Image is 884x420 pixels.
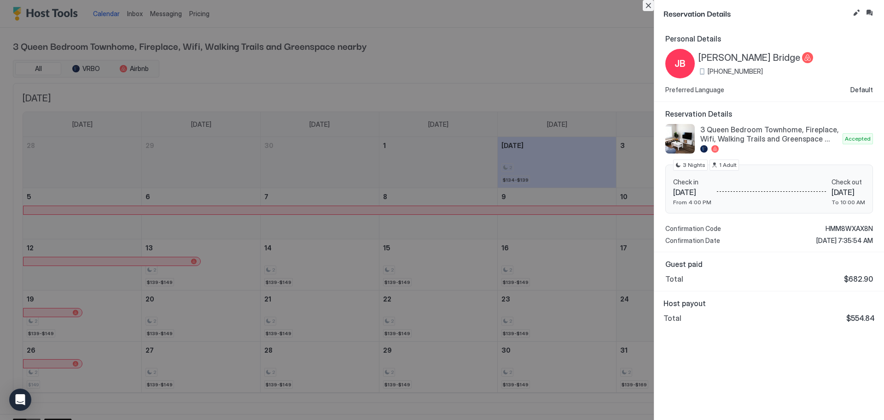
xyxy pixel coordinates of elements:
[9,389,31,411] div: Open Intercom Messenger
[665,225,721,233] span: Confirmation Code
[665,260,873,269] span: Guest paid
[665,109,873,118] span: Reservation Details
[708,67,763,76] span: [PHONE_NUMBER]
[719,161,737,169] span: 1 Adult
[698,52,800,64] span: [PERSON_NAME] Bridge
[673,188,711,197] span: [DATE]
[665,274,683,284] span: Total
[844,274,873,284] span: $682.90
[665,124,695,154] div: listing image
[665,86,724,94] span: Preferred Language
[683,161,705,169] span: 3 Nights
[832,199,865,206] span: To 10:00 AM
[832,178,865,186] span: Check out
[851,7,862,18] button: Edit reservation
[665,34,873,43] span: Personal Details
[673,178,711,186] span: Check in
[864,7,875,18] button: Inbox
[832,188,865,197] span: [DATE]
[845,135,871,143] span: Accepted
[663,314,681,323] span: Total
[826,225,873,233] span: HMM8WXAX8N
[850,86,873,94] span: Default
[816,237,873,245] span: [DATE] 7:35:54 AM
[663,7,849,19] span: Reservation Details
[663,299,875,308] span: Host payout
[673,199,711,206] span: From 4:00 PM
[700,125,839,143] span: 3 Queen Bedroom Townhome, Fireplace, Wifi, Walking Trails and Greenspace nearby
[846,314,875,323] span: $554.84
[665,237,720,245] span: Confirmation Date
[675,57,686,71] span: JB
